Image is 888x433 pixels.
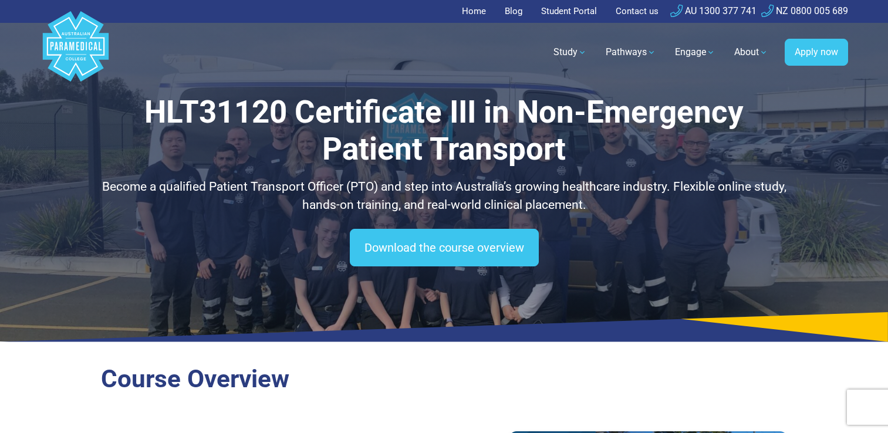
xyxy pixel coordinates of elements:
a: AU 1300 377 741 [670,5,757,16]
h2: Course Overview [101,364,788,394]
a: NZ 0800 005 689 [761,5,848,16]
p: Become a qualified Patient Transport Officer (PTO) and step into Australia’s growing healthcare i... [101,178,788,215]
a: Download the course overview [350,229,539,266]
a: About [727,36,775,69]
a: Study [546,36,594,69]
a: Australian Paramedical College [40,23,111,82]
a: Engage [668,36,722,69]
a: Apply now [785,39,848,66]
h1: HLT31120 Certificate III in Non-Emergency Patient Transport [101,94,788,168]
a: Pathways [599,36,663,69]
